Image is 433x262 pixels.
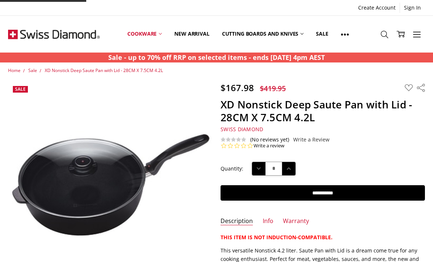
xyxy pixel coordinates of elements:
[293,137,330,143] a: Write a Review
[216,18,310,50] a: Cutting boards and knives
[8,16,100,53] img: Free Shipping On Every Order
[263,217,273,226] a: Info
[221,126,263,133] span: Swiss Diamond
[168,18,215,50] a: New arrival
[28,67,37,73] a: Sale
[310,18,334,50] a: Sale
[354,3,400,13] a: Create Account
[254,143,284,149] a: Write a review
[15,86,26,92] span: Sale
[45,67,163,73] a: XD Nonstick Deep Saute Pan with Lid - 28CM X 7.5CM 4.2L
[221,217,253,226] a: Description
[221,98,425,124] h1: XD Nonstick Deep Saute Pan with Lid - 28CM X 7.5CM 4.2L
[250,137,289,143] span: (No reviews yet)
[108,53,325,62] strong: Sale - up to 70% off RRP on selected items - ends [DATE] 4pm AEST
[335,18,355,51] a: Show All
[221,82,254,94] span: $167.98
[121,18,168,50] a: Cookware
[283,217,309,226] a: Warranty
[221,165,243,173] label: Quantity:
[400,3,425,13] a: Sign In
[221,234,332,241] strong: THIS ITEM IS NOT INDUCTION-COMPATIBLE.
[8,67,21,73] a: Home
[260,83,286,93] span: $419.95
